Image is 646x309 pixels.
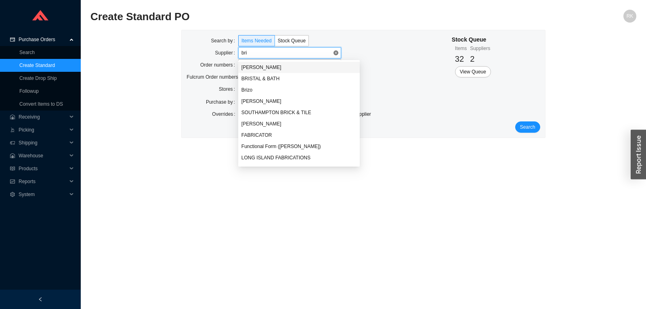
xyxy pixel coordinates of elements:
span: close-circle [333,50,338,55]
div: Brizo [238,84,360,96]
label: Search by [211,35,238,46]
span: left [38,297,43,302]
label: Fulcrum Order numbers [187,71,238,83]
a: Search [19,50,35,55]
div: BRILL [238,62,360,73]
span: RK [627,10,633,23]
span: Warehouse [19,149,67,162]
div: BRISTAL & BATH [238,73,360,84]
a: Create Drop Ship [19,75,57,81]
span: credit-card [10,37,15,42]
a: Convert Items to DS [19,101,63,107]
div: BRISTAL & BATH [241,75,357,82]
div: [PERSON_NAME] [241,120,357,127]
span: Receiving [19,111,67,123]
span: 2 [470,54,474,63]
div: SOUTHAMPTON BRICK & TILE [241,109,357,116]
div: Baril [238,163,360,175]
span: Shipping [19,136,67,149]
span: Purchase Orders [19,33,67,46]
span: Picking [19,123,67,136]
div: Stock Queue [452,35,491,44]
label: Order numbers [200,59,238,71]
label: Stores [219,84,238,95]
div: Brizo [241,86,357,94]
a: Create Standard [19,63,55,68]
div: [PERSON_NAME] [241,64,357,71]
div: LONG ISLAND FABRICATIONS [238,152,360,163]
div: BOBRICK [238,118,360,129]
span: Reports [19,175,67,188]
span: Products [19,162,67,175]
div: [PERSON_NAME] [241,98,357,105]
div: Items [455,44,467,52]
div: FABRICATOR [238,129,360,141]
span: fund [10,179,15,184]
div: C.H. BRIGGS [238,96,360,107]
div: Functional Form (BRILL) [238,141,360,152]
div: LONG ISLAND FABRICATIONS [241,154,357,161]
label: Purchase by [206,96,238,108]
span: 32 [455,54,464,63]
label: Supplier: [215,47,238,58]
span: Items Needed [241,38,272,44]
span: System [19,188,67,201]
button: View Queue [455,66,491,77]
span: Search [520,123,535,131]
a: Followup [19,88,39,94]
label: Overrides [212,109,238,120]
span: View Queue [460,68,486,76]
div: SOUTHAMPTON BRICK & TILE [238,107,360,118]
span: read [10,166,15,171]
span: Stock Queue [278,38,306,44]
div: FABRICATOR [241,132,357,139]
span: setting [10,192,15,197]
div: Suppliers [470,44,490,52]
h2: Create Standard PO [90,10,500,24]
button: Search [515,121,540,133]
div: Functional Form ([PERSON_NAME]) [241,143,357,150]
